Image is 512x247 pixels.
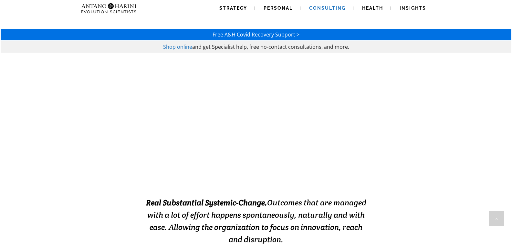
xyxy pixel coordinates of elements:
span: Strategy [219,5,247,11]
span: Outcomes that are managed with a lot of effort happens spontaneously, naturally and with ease. Al... [146,198,366,244]
a: Shop online [163,43,192,50]
span: Consulting [309,5,346,11]
a: Free A&H Covid Recovery Support > [213,31,299,38]
span: Personal [264,5,293,11]
span: and get Specialist help, free no-contact consultations, and more. [192,43,349,50]
span: Health [362,5,383,11]
strong: EXCELLENCE INSTALLATION. ENABLED. [127,157,385,173]
strong: Real Substantial Systemic-Change. [146,198,267,208]
span: Insights [400,5,426,11]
